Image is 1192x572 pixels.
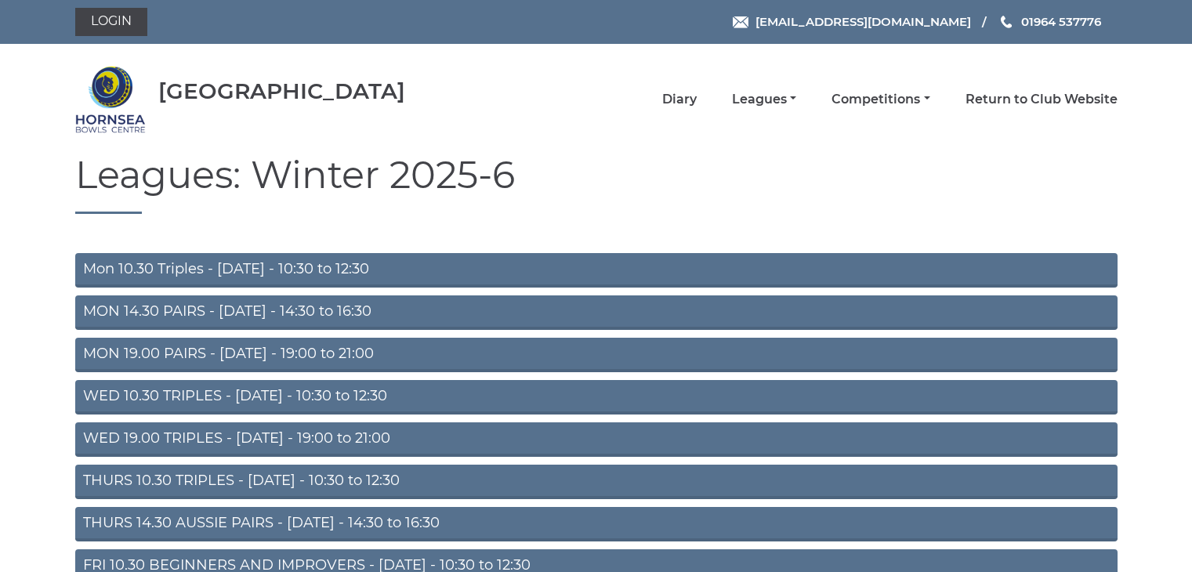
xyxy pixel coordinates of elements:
a: MON 14.30 PAIRS - [DATE] - 14:30 to 16:30 [75,295,1118,330]
a: Return to Club Website [966,91,1118,108]
h1: Leagues: Winter 2025-6 [75,154,1118,214]
img: Hornsea Bowls Centre [75,64,146,135]
a: WED 19.00 TRIPLES - [DATE] - 19:00 to 21:00 [75,422,1118,457]
a: Mon 10.30 Triples - [DATE] - 10:30 to 12:30 [75,253,1118,288]
a: Email [EMAIL_ADDRESS][DOMAIN_NAME] [733,13,971,31]
a: MON 19.00 PAIRS - [DATE] - 19:00 to 21:00 [75,338,1118,372]
span: 01964 537776 [1021,14,1101,29]
a: Diary [662,91,697,108]
a: WED 10.30 TRIPLES - [DATE] - 10:30 to 12:30 [75,380,1118,415]
a: THURS 14.30 AUSSIE PAIRS - [DATE] - 14:30 to 16:30 [75,507,1118,541]
a: Login [75,8,147,36]
img: Email [733,16,748,28]
span: [EMAIL_ADDRESS][DOMAIN_NAME] [755,14,971,29]
a: Phone us 01964 537776 [998,13,1101,31]
div: [GEOGRAPHIC_DATA] [158,79,405,103]
img: Phone us [1001,16,1012,28]
a: Leagues [732,91,796,108]
a: Competitions [832,91,929,108]
a: THURS 10.30 TRIPLES - [DATE] - 10:30 to 12:30 [75,465,1118,499]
